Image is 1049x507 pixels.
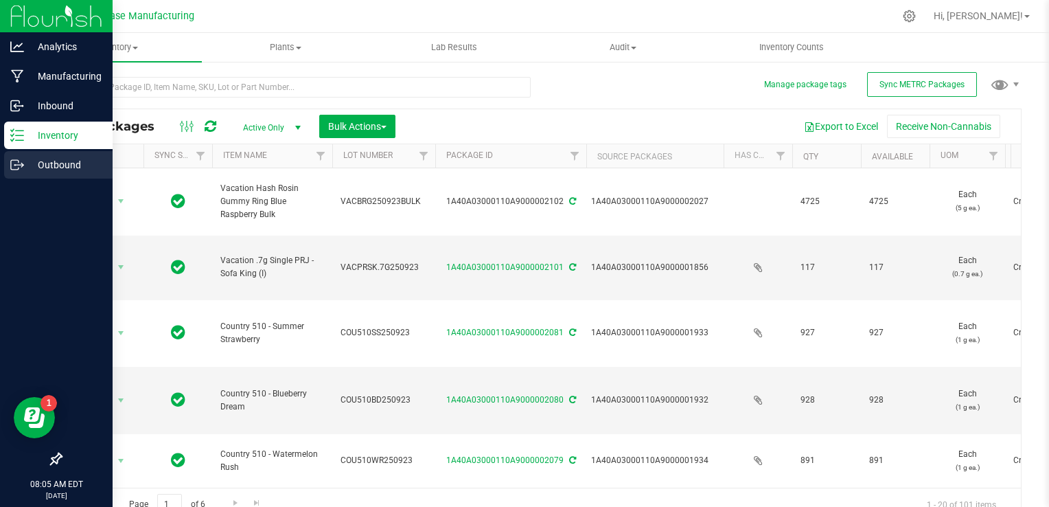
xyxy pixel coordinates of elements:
[10,158,24,172] inline-svg: Outbound
[341,326,427,339] span: COU510SS250923
[113,324,130,343] span: select
[220,182,324,222] span: Vacation Hash Rosin Gummy Ring Blue Raspberry Bulk
[6,491,106,501] p: [DATE]
[189,144,212,168] a: Filter
[591,326,719,339] div: Value 1: 1A40A03000110A9000001933
[24,68,106,84] p: Manufacturing
[869,195,921,208] span: 4725
[370,33,539,62] a: Lab Results
[341,394,427,407] span: COU510BD250923
[41,395,57,412] iframe: Resource center unread badge
[10,69,24,83] inline-svg: Manufacturing
[869,326,921,339] span: 927
[872,152,913,161] a: Available
[795,115,887,138] button: Export to Excel
[567,395,576,405] span: Sync from Compliance System
[800,454,853,467] span: 891
[171,451,185,470] span: In Sync
[567,196,576,206] span: Sync from Compliance System
[564,144,586,168] a: Filter
[10,128,24,142] inline-svg: Inventory
[770,144,792,168] a: Filter
[707,33,876,62] a: Inventory Counts
[86,10,194,22] span: Starbase Manufacturing
[800,195,853,208] span: 4725
[113,451,130,471] span: select
[113,258,130,277] span: select
[24,38,106,55] p: Analytics
[24,127,106,144] p: Inventory
[171,323,185,342] span: In Sync
[938,461,997,474] p: (1 g ea.)
[33,33,202,62] a: Inventory
[446,328,564,337] a: 1A40A03000110A9000002081
[343,150,393,160] a: Lot Number
[341,261,427,274] span: VACPRSK.7G250923
[567,262,576,272] span: Sync from Compliance System
[60,77,531,98] input: Search Package ID, Item Name, SKU, Lot or Part Number...
[938,201,997,214] p: (5 g ea.)
[591,261,719,274] div: Value 1: 1A40A03000110A9000001856
[879,80,965,89] span: Sync METRC Packages
[803,152,818,161] a: Qty
[800,261,853,274] span: 117
[446,150,493,160] a: Package ID
[567,455,576,465] span: Sync from Compliance System
[764,79,846,91] button: Manage package tags
[413,144,435,168] a: Filter
[223,150,267,160] a: Item Name
[341,195,427,208] span: VACBRG250923BULK
[591,454,719,467] div: Value 1: 1A40A03000110A9000001934
[938,333,997,346] p: (1 g ea.)
[203,41,370,54] span: Plants
[938,320,997,346] span: Each
[800,394,853,407] span: 928
[567,328,576,337] span: Sync from Compliance System
[586,144,724,168] th: Source Packages
[938,267,997,280] p: (0.7 g ea.)
[539,33,708,62] a: Audit
[14,397,55,438] iframe: Resource center
[938,254,997,280] span: Each
[171,192,185,211] span: In Sync
[938,448,997,474] span: Each
[24,98,106,114] p: Inbound
[446,455,564,465] a: 1A40A03000110A9000002079
[540,41,707,54] span: Audit
[413,41,496,54] span: Lab Results
[941,150,958,160] a: UOM
[113,391,130,410] span: select
[171,390,185,409] span: In Sync
[934,10,1023,21] span: Hi, [PERSON_NAME]!
[901,10,918,23] div: Manage settings
[591,394,719,407] div: Value 1: 1A40A03000110A9000001932
[328,121,387,132] span: Bulk Actions
[202,33,371,62] a: Plants
[24,157,106,173] p: Outbound
[741,41,842,54] span: Inventory Counts
[220,254,324,280] span: Vacation .7g Single PRJ - Sofa King (I)
[220,320,324,346] span: Country 510 - Summer Strawberry
[10,40,24,54] inline-svg: Analytics
[10,99,24,113] inline-svg: Inbound
[869,454,921,467] span: 891
[982,144,1005,168] a: Filter
[938,387,997,414] span: Each
[591,195,719,208] div: Value 1: 1A40A03000110A9000002027
[71,119,168,134] span: All Packages
[33,41,202,54] span: Inventory
[938,401,997,414] p: (1 g ea.)
[869,394,921,407] span: 928
[113,192,130,211] span: select
[220,387,324,414] span: Country 510 - Blueberry Dream
[887,115,1000,138] button: Receive Non-Cannabis
[869,261,921,274] span: 117
[310,144,332,168] a: Filter
[319,115,395,138] button: Bulk Actions
[6,478,106,491] p: 08:05 AM EDT
[867,72,977,97] button: Sync METRC Packages
[433,195,588,208] div: 1A40A03000110A9000002102
[341,454,427,467] span: COU510WR250923
[938,188,997,214] span: Each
